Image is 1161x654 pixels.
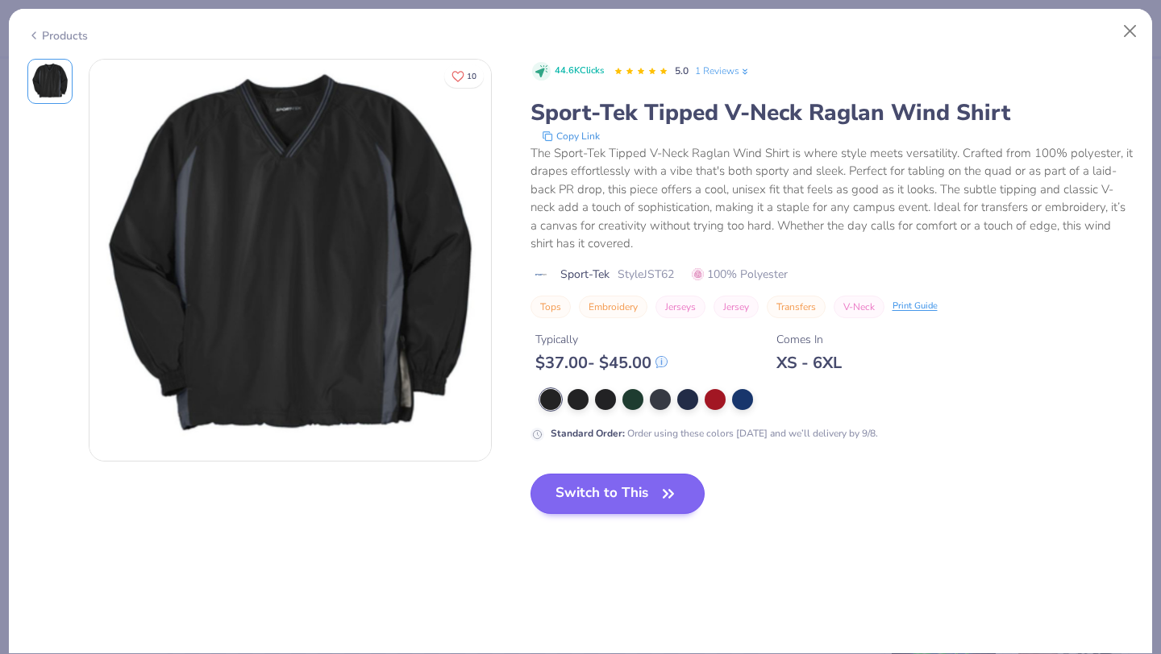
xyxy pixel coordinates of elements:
[31,62,69,101] img: Front
[444,64,484,88] button: Like
[714,296,759,318] button: Jersey
[531,144,1134,253] div: The Sport-Tek Tipped V-Neck Raglan Wind Shirt is where style meets versatility. Crafted from 100%...
[531,268,552,281] img: brand logo
[560,266,610,283] span: Sport-Tek
[776,353,842,373] div: XS - 6XL
[27,27,88,44] div: Products
[537,128,605,144] button: copy to clipboard
[531,97,1134,128] div: Sport-Tek Tipped V-Neck Raglan Wind Shirt
[531,474,705,514] button: Switch to This
[535,353,668,373] div: $ 37.00 - $ 45.00
[618,266,674,283] span: Style JST62
[89,60,491,461] img: Front
[834,296,884,318] button: V-Neck
[675,64,689,77] span: 5.0
[695,64,751,78] a: 1 Reviews
[579,296,647,318] button: Embroidery
[1115,16,1146,47] button: Close
[767,296,826,318] button: Transfers
[655,296,705,318] button: Jerseys
[776,331,842,348] div: Comes In
[614,59,668,85] div: 5.0 Stars
[467,72,476,81] span: 10
[531,296,571,318] button: Tops
[555,64,604,78] span: 44.6K Clicks
[535,331,668,348] div: Typically
[551,426,878,441] div: Order using these colors [DATE] and we’ll delivery by 9/8.
[551,427,625,440] strong: Standard Order :
[893,300,938,313] div: Print Guide
[692,266,788,283] span: 100% Polyester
